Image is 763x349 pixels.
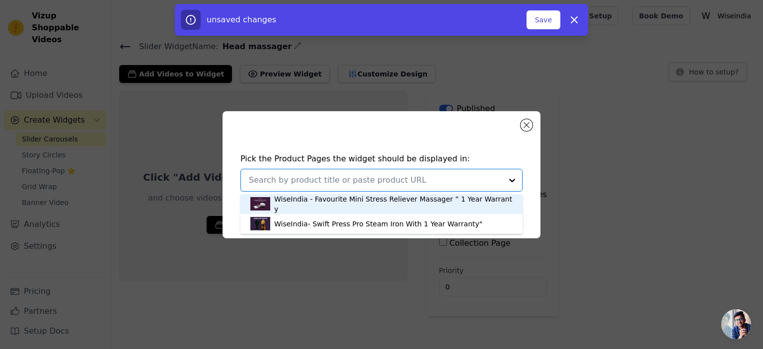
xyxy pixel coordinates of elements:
h4: Pick the Product Pages the widget should be displayed in: [240,153,523,165]
img: product thumbnail [250,214,270,234]
div: WiseIndia - Favourite Mini Stress Reliever Massager ” 1 Year Warranty [274,194,513,214]
button: Close modal [521,119,533,131]
div: Open chat [721,309,751,339]
button: Save [527,10,560,29]
input: Search by product title or paste product URL [249,174,502,186]
img: product thumbnail [250,194,270,214]
div: WiseIndia- Swift Press Pro Steam Iron With 1 Year Warranty" [274,219,482,229]
span: unsaved changes [207,15,276,24]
